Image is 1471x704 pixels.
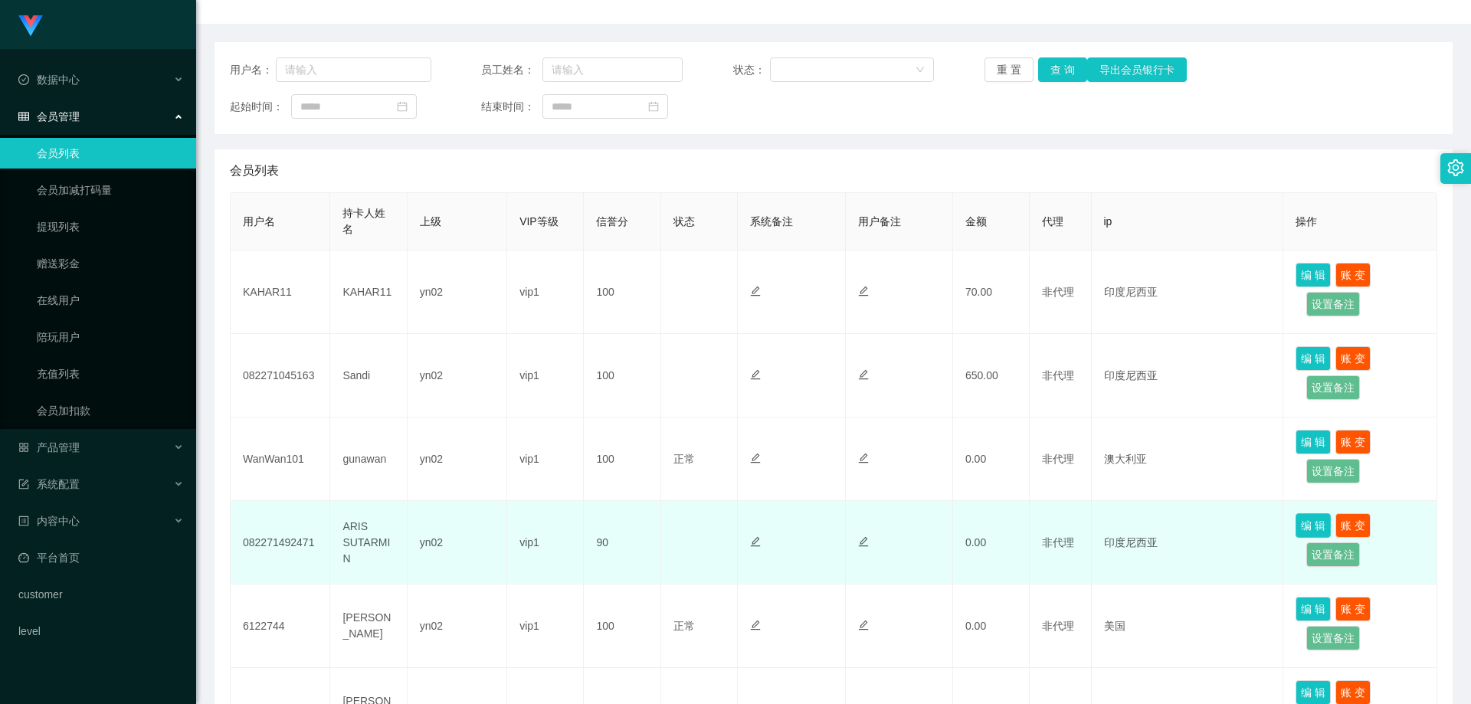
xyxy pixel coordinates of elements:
[231,334,330,417] td: 082271045163
[1042,215,1063,228] span: 代理
[984,57,1034,82] button: 重 置
[243,215,275,228] span: 用户名
[1042,369,1074,381] span: 非代理
[18,542,184,573] a: 图标: dashboard平台首页
[673,215,695,228] span: 状态
[953,250,1030,334] td: 70.00
[37,322,184,352] a: 陪玩用户
[330,501,407,584] td: ARIS SUTARMIN
[953,584,1030,668] td: 0.00
[1296,215,1317,228] span: 操作
[37,248,184,279] a: 赠送彩金
[18,516,29,526] i: 图标: profile
[330,250,407,334] td: KAHAR11
[1042,453,1074,465] span: 非代理
[420,215,441,228] span: 上级
[231,584,330,668] td: 6122744
[1296,513,1331,538] button: 编 辑
[1335,430,1371,454] button: 账 变
[1092,417,1284,501] td: 澳大利亚
[37,175,184,205] a: 会员加减打码量
[1092,584,1284,668] td: 美国
[1296,597,1331,621] button: 编 辑
[18,74,80,86] span: 数据中心
[519,215,559,228] span: VIP等级
[1042,536,1074,548] span: 非代理
[1092,250,1284,334] td: 印度尼西亚
[750,453,761,463] i: 图标: edit
[648,101,659,112] i: 图标: calendar
[1306,542,1360,567] button: 设置备注
[953,417,1030,501] td: 0.00
[18,616,184,647] a: level
[408,334,507,417] td: yn02
[1296,346,1331,371] button: 编 辑
[1306,375,1360,400] button: 设置备注
[1042,286,1074,298] span: 非代理
[37,359,184,389] a: 充值列表
[953,334,1030,417] td: 650.00
[584,584,660,668] td: 100
[858,286,869,296] i: 图标: edit
[1038,57,1087,82] button: 查 询
[276,57,431,82] input: 请输入
[750,215,793,228] span: 系统备注
[37,395,184,426] a: 会员加扣款
[916,65,925,76] i: 图标: down
[1335,263,1371,287] button: 账 变
[18,110,80,123] span: 会员管理
[1296,263,1331,287] button: 编 辑
[584,250,660,334] td: 100
[18,515,80,527] span: 内容中心
[18,111,29,122] i: 图标: table
[18,441,80,454] span: 产品管理
[596,215,628,228] span: 信誉分
[858,369,869,380] i: 图标: edit
[230,162,279,180] span: 会员列表
[330,334,407,417] td: Sandi
[673,620,695,632] span: 正常
[37,211,184,242] a: 提现列表
[1087,57,1187,82] button: 导出会员银行卡
[507,250,584,334] td: vip1
[408,584,507,668] td: yn02
[1335,513,1371,538] button: 账 变
[1296,430,1331,454] button: 编 辑
[507,501,584,584] td: vip1
[18,442,29,453] i: 图标: appstore-o
[673,453,695,465] span: 正常
[953,501,1030,584] td: 0.00
[397,101,408,112] i: 图标: calendar
[1306,459,1360,483] button: 设置备注
[965,215,987,228] span: 金额
[18,74,29,85] i: 图标: check-circle-o
[231,250,330,334] td: KAHAR11
[1306,292,1360,316] button: 设置备注
[18,15,43,37] img: logo.9652507e.png
[1092,334,1284,417] td: 印度尼西亚
[18,579,184,610] a: customer
[750,369,761,380] i: 图标: edit
[507,417,584,501] td: vip1
[858,620,869,630] i: 图标: edit
[1042,620,1074,632] span: 非代理
[507,584,584,668] td: vip1
[750,620,761,630] i: 图标: edit
[1092,501,1284,584] td: 印度尼西亚
[481,99,542,115] span: 结束时间：
[858,453,869,463] i: 图标: edit
[408,501,507,584] td: yn02
[481,62,542,78] span: 员工姓名：
[1306,626,1360,650] button: 设置备注
[584,334,660,417] td: 100
[231,501,330,584] td: 082271492471
[230,99,291,115] span: 起始时间：
[584,501,660,584] td: 90
[858,536,869,547] i: 图标: edit
[1335,597,1371,621] button: 账 变
[733,62,771,78] span: 状态：
[37,138,184,169] a: 会员列表
[37,285,184,316] a: 在线用户
[18,479,29,490] i: 图标: form
[750,536,761,547] i: 图标: edit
